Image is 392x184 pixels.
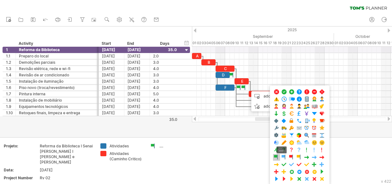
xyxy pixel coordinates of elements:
div: [DATE] [124,85,150,91]
div: Thursday, 11 September 2025 [239,40,244,46]
div: Friday, 26 September 2025 [310,40,315,46]
div: Sunday, 7 September 2025 [220,40,225,46]
div: Friday, 5 September 2025 [211,40,216,46]
div: Tuesday, 16 September 2025 [263,40,268,46]
div: A [192,53,201,59]
div: Monday, 8 September 2025 [225,40,230,46]
div: Start [102,40,121,47]
div: [DATE] [124,66,150,72]
div: G [249,91,272,97]
div: Wednesday, 17 September 2025 [268,40,272,46]
div: Sunday, 28 September 2025 [320,40,324,46]
div: Wednesday, 1 October 2025 [334,40,339,46]
div: [DATE] [99,85,124,91]
div: [DATE] [124,91,150,97]
div: 1.7 [6,91,15,97]
div: Thursday, 25 September 2025 [306,40,310,46]
div: Saturday, 11 October 2025 [381,40,386,46]
div: [DATE] [99,59,124,65]
div: Friday, 19 September 2025 [277,40,282,46]
div: Preparo do local [19,53,95,59]
div: [DATE] [99,53,124,59]
div: Tuesday, 7 October 2025 [362,40,367,46]
div: Sunday, 14 September 2025 [253,40,258,46]
div: [DATE] [99,110,124,116]
div: Atividades (Caminho Critico) [110,151,144,162]
div: Saturday, 20 September 2025 [282,40,287,46]
div: 1.5 [6,78,15,84]
div: Days [150,40,180,47]
div: Friday, 10 October 2025 [377,40,381,46]
div: [DATE] [124,72,150,78]
div: Saturday, 4 October 2025 [348,40,353,46]
div: Thursday, 2 October 2025 [339,40,343,46]
div: Demolições parciais [19,59,95,65]
div: 3.0 [153,78,177,84]
div: Wednesday, 24 September 2025 [301,40,306,46]
div: Wednesday, 3 September 2025 [201,40,206,46]
div: 1.2 [6,59,15,65]
div: Monday, 1 September 2025 [192,40,197,46]
div: 1.4 [6,72,15,78]
div: [DATE] [99,78,124,84]
div: Tuesday, 9 September 2025 [230,40,235,46]
div: 35.0 [150,117,177,122]
div: 1 [6,47,15,53]
div: Tuesday, 2 September 2025 [197,40,201,46]
div: Saturday, 13 September 2025 [249,40,253,46]
div: Retoques finais, limpeza e entrega [19,110,95,116]
div: [DATE] [99,47,124,53]
div: 3.0 [153,110,177,116]
div: Monday, 6 October 2025 [358,40,362,46]
div: Thursday, 4 September 2025 [206,40,211,46]
div: C [216,66,235,72]
div: Atividades [110,143,144,149]
div: 3.0 [153,59,177,65]
div: v 422 [381,179,391,184]
div: .... [159,143,194,149]
div: Equipamentos tecnológicos [19,104,95,110]
div: 1.10 [6,110,15,116]
span: .... [276,146,287,153]
div: B [201,59,216,65]
div: Thursday, 18 September 2025 [272,40,277,46]
div: [DATE] [124,110,150,116]
div: 1.3 [6,66,15,72]
div: [DATE] [99,66,124,72]
div: Reforma da Biblioteca I Senai [PERSON_NAME] I [PERSON_NAME] e [PERSON_NAME] [40,143,93,165]
div: 1.6 [6,85,15,91]
div: Rv 02 [40,175,93,181]
div: 1.1 [6,53,15,59]
div: Revisão elétrica, rede e wi-fi [19,66,95,72]
div: [DATE] [124,47,150,53]
div: Sunday, 12 October 2025 [386,40,391,46]
div: add icon [251,101,295,111]
div: D [216,72,230,78]
div: 4.0 [153,104,177,110]
div: Activity [19,40,95,47]
div: Tuesday, 23 September 2025 [296,40,301,46]
div: Wednesday, 8 October 2025 [367,40,372,46]
div: Saturday, 27 September 2025 [315,40,320,46]
div: Friday, 3 October 2025 [343,40,348,46]
div: 2.0 [153,53,177,59]
div: Saturday, 6 September 2025 [216,40,220,46]
div: [DATE] [124,97,150,103]
div: Sunday, 21 September 2025 [287,40,291,46]
div: 4.0 [153,85,177,91]
div: F [216,85,235,91]
div: Instalação de mobiliário [19,97,95,103]
div: Pintura interna [19,91,95,97]
div: 4.0 [153,97,177,103]
div: 5.0 [153,91,177,97]
div: [DATE] [124,59,150,65]
div: [DATE] [99,72,124,78]
div: Projeto: [4,143,39,149]
div: Monday, 15 September 2025 [258,40,263,46]
div: [DATE] [40,167,93,173]
div: Monday, 22 September 2025 [291,40,296,46]
div: Friday, 12 September 2025 [244,40,249,46]
div: E [235,78,249,84]
div: 4.0 [153,66,177,72]
div: Sunday, 5 October 2025 [353,40,358,46]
